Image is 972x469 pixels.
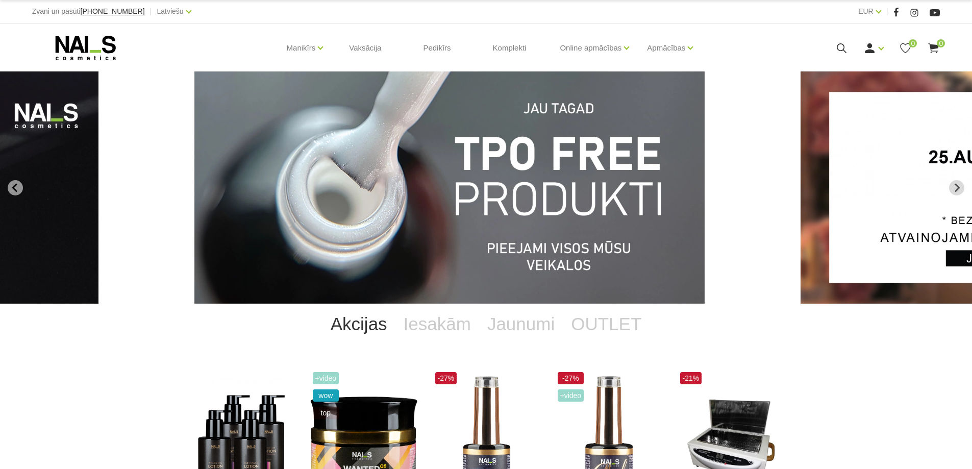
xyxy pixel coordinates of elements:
[322,304,395,344] a: Akcijas
[313,407,339,419] span: top
[435,372,457,384] span: -27%
[937,39,945,47] span: 0
[194,71,778,304] li: 1 of 13
[899,42,912,55] a: 0
[81,8,145,15] a: [PHONE_NUMBER]
[341,23,389,72] a: Vaksācija
[949,180,964,195] button: Next slide
[560,28,621,68] a: Online apmācības
[927,42,940,55] a: 0
[858,5,874,17] a: EUR
[8,180,23,195] button: Go to last slide
[558,389,584,402] span: +Video
[479,304,563,344] a: Jaunumi
[558,372,584,384] span: -27%
[157,5,184,17] a: Latviešu
[415,23,459,72] a: Pedikīrs
[395,304,479,344] a: Iesakām
[32,5,145,18] div: Zvani un pasūti
[313,372,339,384] span: +Video
[886,5,888,18] span: |
[647,28,685,68] a: Apmācības
[485,23,535,72] a: Komplekti
[563,304,650,344] a: OUTLET
[680,372,702,384] span: -21%
[287,28,316,68] a: Manikīrs
[909,39,917,47] span: 0
[81,7,145,15] span: [PHONE_NUMBER]
[313,389,339,402] span: wow
[150,5,152,18] span: |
